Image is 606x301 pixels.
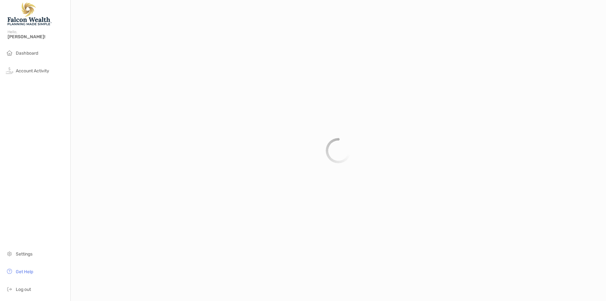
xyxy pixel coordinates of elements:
[8,34,67,39] span: [PERSON_NAME]!
[8,3,52,25] img: Falcon Wealth Planning Logo
[6,49,13,57] img: household icon
[16,269,33,274] span: Get Help
[6,268,13,275] img: get-help icon
[6,67,13,74] img: activity icon
[16,51,38,56] span: Dashboard
[6,285,13,293] img: logout icon
[6,250,13,257] img: settings icon
[16,68,49,74] span: Account Activity
[16,251,33,257] span: Settings
[16,287,31,292] span: Log out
